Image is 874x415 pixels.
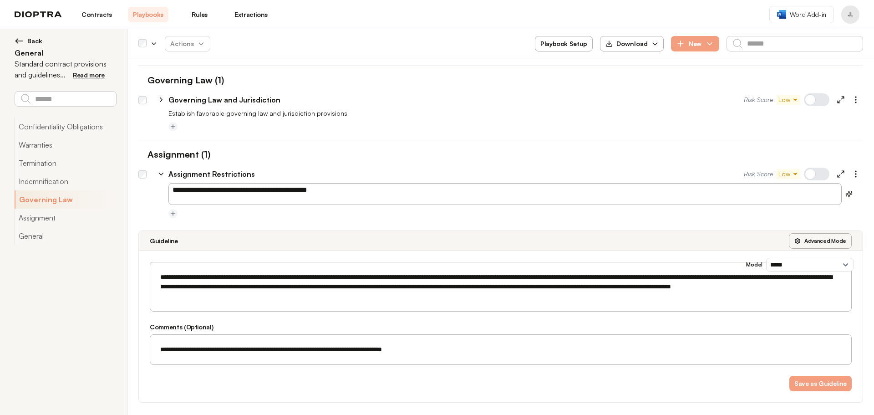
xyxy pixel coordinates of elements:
[168,122,178,131] button: Add tag
[766,258,854,272] select: Model
[789,376,852,391] button: Save as Guideline
[138,73,224,87] h1: Governing Law (1)
[150,236,178,246] h3: Guideline
[778,169,798,179] span: Low
[777,169,800,179] button: Low
[671,36,719,51] button: New
[15,36,116,46] button: Back
[600,36,664,51] button: Download
[168,94,280,105] p: Governing Law and Jurisdiction
[769,6,834,23] a: Word Add-in
[605,39,648,48] div: Download
[168,109,863,118] p: Establish favorable governing law and jurisdiction provisions
[744,95,773,104] span: Risk Score
[15,11,62,18] img: logo
[790,10,826,19] span: Word Add-in
[165,36,210,51] button: Actions
[60,70,66,79] span: ...
[163,36,212,52] span: Actions
[168,209,178,218] button: Add tag
[841,5,859,24] button: Profile menu
[27,36,42,46] span: Back
[179,7,220,22] a: Rules
[15,58,116,80] p: Standard contract provisions and guidelines
[168,169,255,179] p: Assignment Restrictions
[15,227,116,245] button: General
[150,323,852,332] h3: Comments (Optional)
[138,148,210,161] h1: Assignment (1)
[138,40,147,48] div: Select all
[15,118,116,136] button: Confidentiality Obligations
[535,36,593,51] button: Playbook Setup
[15,154,116,172] button: Termination
[777,95,800,105] button: Low
[777,10,786,19] img: word
[15,136,116,154] button: Warranties
[744,169,773,179] span: Risk Score
[789,233,852,249] button: Advanced Mode
[15,209,116,227] button: Assignment
[15,47,116,58] h2: General
[746,261,762,268] h3: Model
[73,71,105,79] span: Read more
[128,7,168,22] a: Playbooks
[231,7,271,22] a: Extractions
[76,7,117,22] a: Contracts
[15,190,116,209] button: Governing Law
[778,95,798,104] span: Low
[15,172,116,190] button: Indemnification
[15,36,24,46] img: left arrow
